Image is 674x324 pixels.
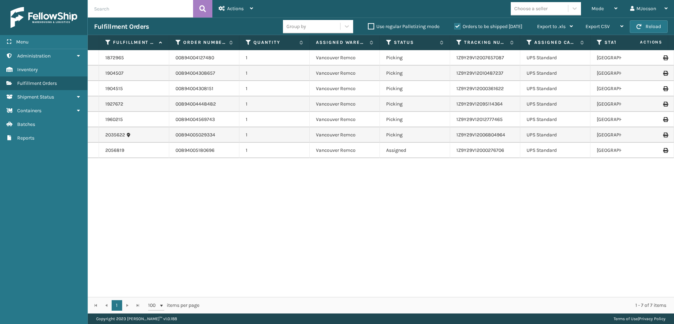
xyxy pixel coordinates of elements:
[380,66,450,81] td: Picking
[456,70,503,76] a: 1Z9Y29V12010487237
[520,81,590,96] td: UPS Standard
[394,39,436,46] label: Status
[630,20,668,33] button: Reload
[112,300,122,311] a: 1
[614,316,638,321] a: Terms of Use
[96,313,177,324] p: Copyright 2023 [PERSON_NAME]™ v 1.0.188
[209,302,666,309] div: 1 - 7 of 7 items
[316,39,366,46] label: Assigned Warehouse
[169,96,239,112] td: 00894004448482
[310,96,380,112] td: Vancouver Remco
[17,53,51,59] span: Administration
[618,36,667,48] span: Actions
[663,86,667,91] i: Print Label
[614,313,666,324] div: |
[17,67,38,73] span: Inventory
[148,302,159,309] span: 100
[169,66,239,81] td: 00894004308657
[105,85,123,92] a: 1904515
[113,39,156,46] label: Fulfillment Order Id
[105,54,124,61] a: 1872965
[590,127,661,143] td: [GEOGRAPHIC_DATA]
[520,143,590,158] td: UPS Standard
[368,23,440,29] label: Use regular Palletizing mode
[464,39,507,46] label: Tracking Number
[310,50,380,66] td: Vancouver Remco
[590,66,661,81] td: [GEOGRAPHIC_DATA]
[169,81,239,96] td: 00894004308151
[663,71,667,76] i: Print Label
[17,108,41,114] span: Containers
[456,86,504,92] a: 1Z9Y29V12000361622
[663,102,667,107] i: Print Label
[514,5,548,12] div: Choose a seller
[380,50,450,66] td: Picking
[456,101,503,107] a: 1Z9Y29V12095114364
[310,143,380,158] td: Vancouver Remco
[17,80,57,86] span: Fulfillment Orders
[105,70,124,77] a: 1904507
[537,23,566,29] span: Export to .xls
[286,23,306,30] div: Group by
[105,101,123,108] a: 1927672
[592,6,604,12] span: Mode
[11,7,77,28] img: logo
[94,22,149,31] h3: Fulfillment Orders
[239,112,310,127] td: 1
[380,127,450,143] td: Picking
[454,23,522,29] label: Orders to be shipped [DATE]
[520,66,590,81] td: UPS Standard
[16,39,28,45] span: Menu
[590,96,661,112] td: [GEOGRAPHIC_DATA]
[148,300,199,311] span: items per page
[105,116,123,123] a: 1960215
[456,132,505,138] a: 1Z9Y29V12006804964
[520,127,590,143] td: UPS Standard
[310,112,380,127] td: Vancouver Remco
[604,39,647,46] label: State
[663,55,667,60] i: Print Label
[310,81,380,96] td: Vancouver Remco
[105,147,124,154] a: 2056819
[227,6,244,12] span: Actions
[17,121,35,127] span: Batches
[253,39,296,46] label: Quantity
[520,112,590,127] td: UPS Standard
[590,112,661,127] td: [GEOGRAPHIC_DATA]
[239,127,310,143] td: 1
[239,66,310,81] td: 1
[456,55,504,61] a: 1Z9Y29V12007657087
[520,96,590,112] td: UPS Standard
[239,81,310,96] td: 1
[380,143,450,158] td: Assigned
[17,94,54,100] span: Shipment Status
[520,50,590,66] td: UPS Standard
[169,127,239,143] td: 00894005029334
[17,135,34,141] span: Reports
[310,127,380,143] td: Vancouver Remco
[380,81,450,96] td: Picking
[380,96,450,112] td: Picking
[663,117,667,122] i: Print Label
[380,112,450,127] td: Picking
[169,143,239,158] td: 00894005180696
[169,112,239,127] td: 00894004569743
[534,39,577,46] label: Assigned Carrier Service
[663,133,667,137] i: Print Label
[183,39,226,46] label: Order Number
[456,116,503,122] a: 1Z9Y29V12012777465
[169,50,239,66] td: 00894004127480
[639,316,666,321] a: Privacy Policy
[586,23,610,29] span: Export CSV
[590,143,661,158] td: [GEOGRAPHIC_DATA]
[239,50,310,66] td: 1
[310,66,380,81] td: Vancouver Remco
[663,148,667,153] i: Print Label
[239,143,310,158] td: 1
[105,131,125,139] a: 2035622
[239,96,310,112] td: 1
[456,147,504,153] a: 1Z9Y29V12000276706
[590,81,661,96] td: [GEOGRAPHIC_DATA]
[590,50,661,66] td: [GEOGRAPHIC_DATA]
